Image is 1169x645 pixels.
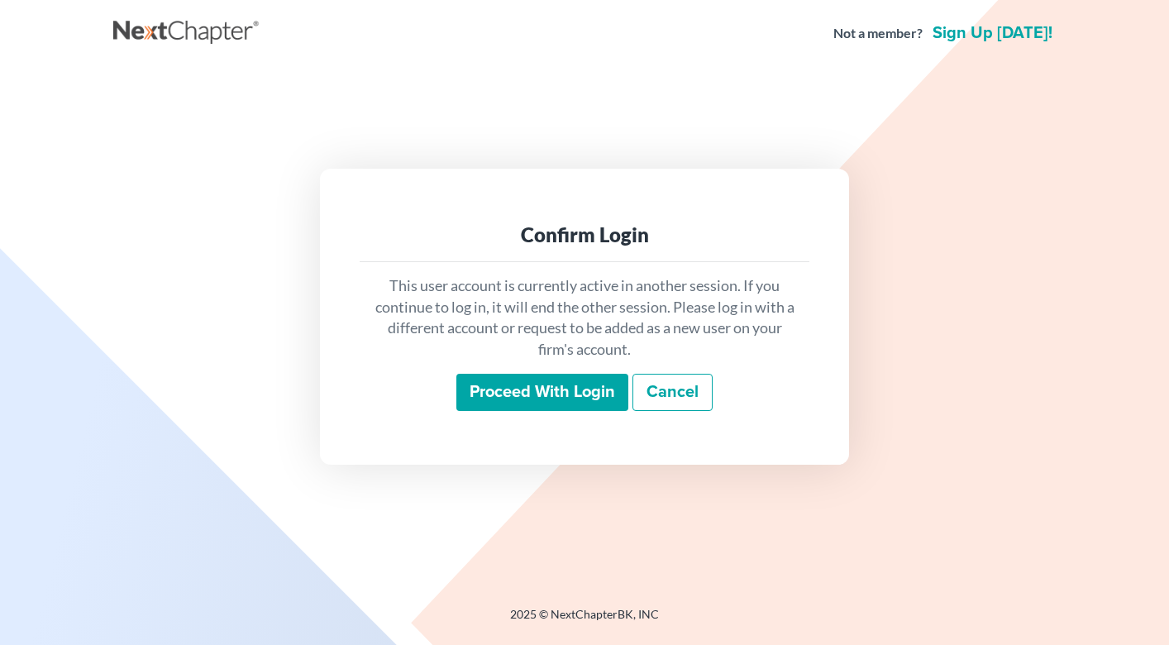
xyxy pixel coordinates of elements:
[113,606,1056,636] div: 2025 © NextChapterBK, INC
[929,25,1056,41] a: Sign up [DATE]!
[833,24,923,43] strong: Not a member?
[373,275,796,361] p: This user account is currently active in another session. If you continue to log in, it will end ...
[632,374,713,412] a: Cancel
[456,374,628,412] input: Proceed with login
[373,222,796,248] div: Confirm Login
